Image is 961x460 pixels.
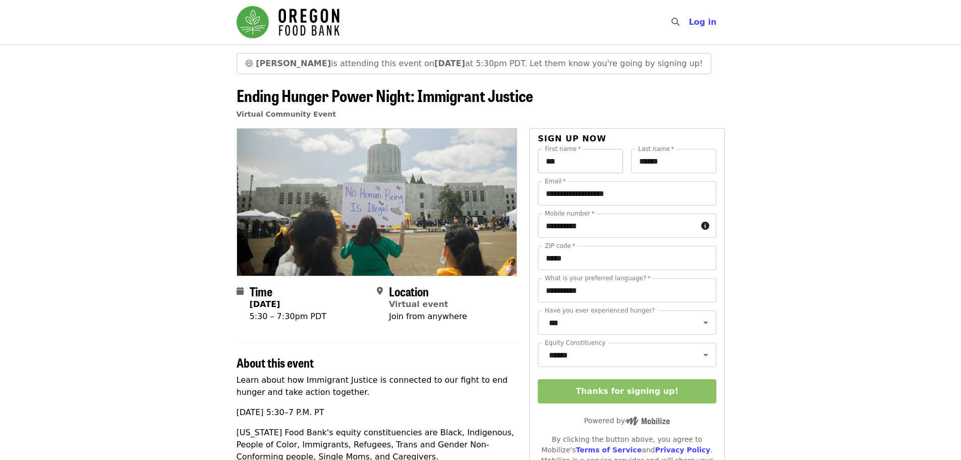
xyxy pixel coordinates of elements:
span: Join from anywhere [389,312,467,321]
span: Ending Hunger Power Night: Immigrant Justice [237,83,533,107]
input: Email [538,181,716,206]
img: Ending Hunger Power Night: Immigrant Justice organized by Oregon Food Bank [237,129,517,275]
label: Equity Constituency [545,340,605,346]
a: Terms of Service [576,446,642,454]
span: Time [250,282,272,300]
a: Privacy Policy [655,446,710,454]
span: Sign up now [538,134,606,143]
span: is attending this event on at 5:30pm PDT. Let them know you're going by signing up! [256,59,703,68]
button: Thanks for signing up! [538,379,716,403]
label: Have you ever experienced hunger? [545,308,655,314]
label: First name [545,146,581,152]
input: ZIP code [538,246,716,270]
strong: [DATE] [250,299,280,309]
label: What is your preferred language? [545,275,651,281]
i: circle-info icon [701,221,709,231]
a: Virtual event [389,299,448,309]
span: grinning face emoji [245,59,254,68]
button: Log in [681,12,724,32]
label: Last name [638,146,674,152]
button: Open [699,316,713,330]
img: Powered by Mobilize [625,417,670,426]
span: Location [389,282,429,300]
i: calendar icon [237,286,244,296]
label: ZIP code [545,243,575,249]
p: [DATE] 5:30–7 P.M. PT [237,406,518,419]
i: search icon [671,17,680,27]
span: About this event [237,353,314,371]
span: Powered by [584,417,670,425]
div: 5:30 – 7:30pm PDT [250,311,327,323]
a: Virtual Community Event [237,110,336,118]
input: Last name [631,149,716,173]
strong: [DATE] [434,59,465,68]
input: What is your preferred language? [538,278,716,302]
strong: [PERSON_NAME] [256,59,331,68]
label: Email [545,178,566,184]
span: Log in [689,17,716,27]
input: Mobile number [538,214,697,238]
input: First name [538,149,623,173]
i: map-marker-alt icon [377,286,383,296]
img: Oregon Food Bank - Home [237,6,340,38]
label: Mobile number [545,211,594,217]
button: Open [699,348,713,362]
p: Learn about how Immigrant Justice is connected to our fight to end hunger and take action together. [237,374,518,398]
input: Search [686,10,694,34]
